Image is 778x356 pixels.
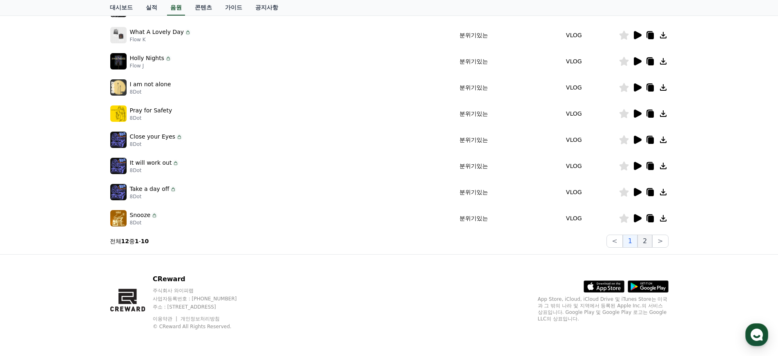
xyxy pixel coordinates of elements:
td: 분위기있는 [418,22,529,48]
p: What A Lovely Day [130,28,184,36]
td: 분위기있는 [418,74,529,101]
p: 8Dot [130,193,177,200]
a: 개인정보처리방침 [181,316,220,322]
p: Holly Nights [130,54,165,63]
img: music [110,132,127,148]
p: 8Dot [130,167,179,174]
td: VLOG [529,179,619,205]
td: 분위기있는 [418,127,529,153]
p: I am not alone [130,80,171,89]
img: music [110,210,127,226]
span: 설정 [126,271,136,278]
p: Flow K [130,36,192,43]
td: VLOG [529,205,619,231]
td: 분위기있는 [418,48,529,74]
p: Take a day off [130,185,169,193]
p: It will work out [130,159,172,167]
p: 8Dot [130,89,171,95]
td: 분위기있는 [418,153,529,179]
p: Pray for Safety [130,106,172,115]
span: 홈 [26,271,31,278]
img: music [110,184,127,200]
strong: 1 [135,238,139,244]
td: VLOG [529,74,619,101]
strong: 10 [141,238,149,244]
img: music [110,53,127,69]
a: 홈 [2,259,54,280]
img: music [110,158,127,174]
span: 대화 [75,272,85,278]
p: 사업자등록번호 : [PHONE_NUMBER] [153,296,252,302]
p: 8Dot [130,219,158,226]
button: 2 [638,235,652,248]
td: 분위기있는 [418,205,529,231]
button: > [652,235,668,248]
td: VLOG [529,101,619,127]
a: 설정 [105,259,157,280]
td: 분위기있는 [418,179,529,205]
p: 8Dot [130,141,183,148]
button: 1 [623,235,638,248]
td: 분위기있는 [418,101,529,127]
td: VLOG [529,48,619,74]
a: 이용약관 [153,316,178,322]
p: Snooze [130,211,151,219]
button: < [606,235,622,248]
a: 대화 [54,259,105,280]
strong: 12 [121,238,129,244]
p: Close your Eyes [130,132,176,141]
td: VLOG [529,127,619,153]
p: 전체 중 - [110,237,149,245]
img: music [110,105,127,122]
p: 주식회사 와이피랩 [153,287,252,294]
img: music [110,27,127,43]
p: App Store, iCloud, iCloud Drive 및 iTunes Store는 미국과 그 밖의 나라 및 지역에서 등록된 Apple Inc.의 서비스 상표입니다. Goo... [538,296,669,322]
td: VLOG [529,153,619,179]
p: Flow J [130,63,172,69]
p: CReward [153,274,252,284]
p: © CReward All Rights Reserved. [153,323,252,330]
p: 8Dot [130,115,172,121]
td: VLOG [529,22,619,48]
p: 주소 : [STREET_ADDRESS] [153,304,252,310]
img: music [110,79,127,96]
